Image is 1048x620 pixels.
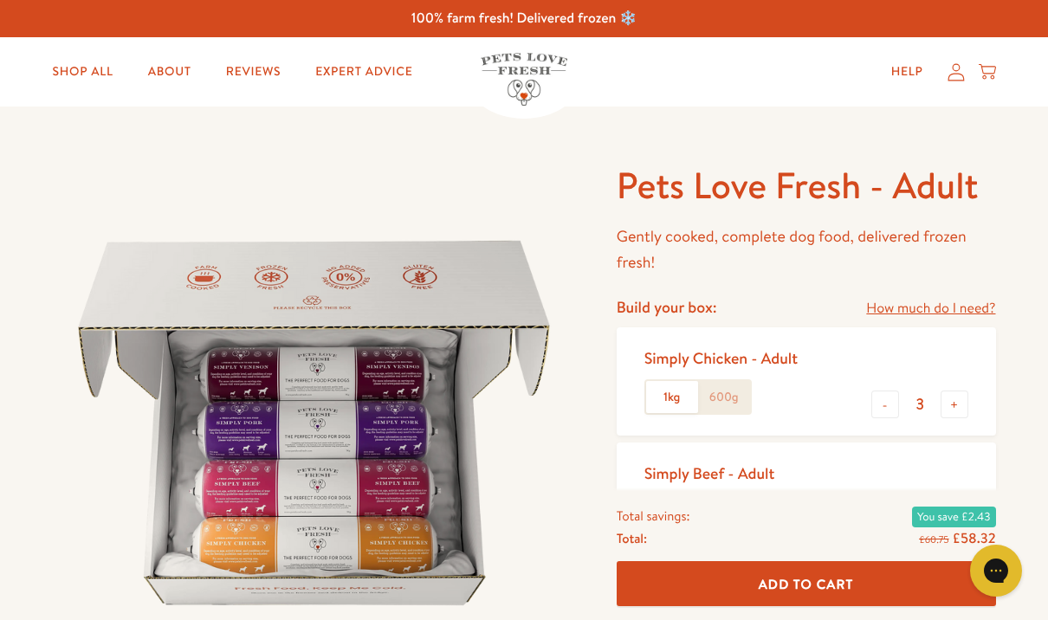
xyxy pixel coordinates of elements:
[644,463,775,483] div: Simply Beef - Adult
[941,391,968,418] button: +
[912,506,995,526] span: You save £2.43
[617,526,647,549] span: Total:
[759,574,854,592] span: Add To Cart
[866,297,995,320] a: How much do I need?
[212,55,294,89] a: Reviews
[644,348,798,368] div: Simply Chicken - Adult
[919,532,948,546] s: £60.75
[301,55,426,89] a: Expert Advice
[961,539,1031,603] iframe: Gorgias live chat messenger
[877,55,937,89] a: Help
[134,55,205,89] a: About
[617,223,996,276] p: Gently cooked, complete dog food, delivered frozen fresh!
[646,381,698,414] label: 1kg
[617,297,717,317] h4: Build your box:
[617,561,996,607] button: Add To Cart
[617,504,690,526] span: Total savings:
[617,162,996,210] h1: Pets Love Fresh - Adult
[952,528,995,547] span: £58.32
[39,55,127,89] a: Shop All
[871,391,899,418] button: -
[481,53,567,106] img: Pets Love Fresh
[698,381,750,414] label: 600g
